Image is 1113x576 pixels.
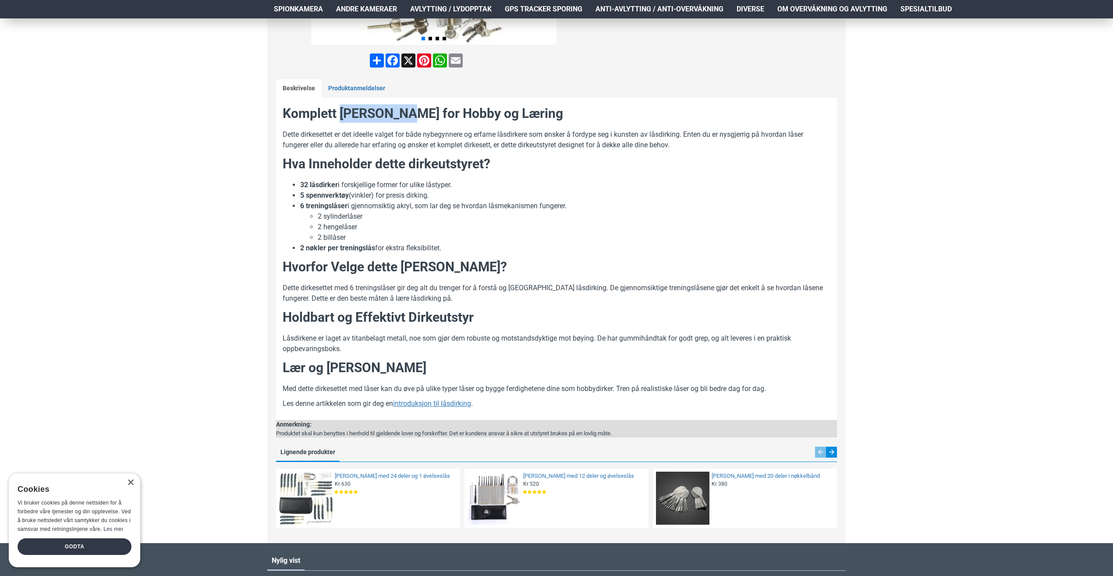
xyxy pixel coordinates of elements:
div: Anmerkning: [276,420,612,429]
a: Beskrivelse [276,79,322,98]
a: introduksjon til låsdirking [393,398,471,409]
span: Avlytting / Lydopptak [410,4,492,14]
h2: Lær og [PERSON_NAME] [283,359,830,377]
span: Kr 380 [712,480,727,487]
p: Dette dirkesettet er det ideelle valget for både nybegynnere og erfarne låsdirkere som ønsker å f... [283,129,830,150]
li: i gjennomsiktig akryl, som lar deg se hvordan låsmekanismen fungerer. [300,201,830,211]
li: i forskjellige former for ulike låstyper. [300,180,830,190]
strong: 32 låsdirker [300,181,338,189]
div: Produktet skal kun benyttes i henhold til gjeldende lover og forskrifter. Det er kundens ansvar å... [276,429,612,438]
span: Go to slide 3 [436,37,439,40]
a: [PERSON_NAME] med 20 deler i nøkkelbånd [712,473,832,480]
span: Spesialtilbud [900,4,952,14]
h2: Hva Inneholder dette dirkeutstyret? [283,155,830,173]
a: WhatsApp [432,53,448,68]
a: Email [448,53,464,68]
span: Kr 520 [523,480,539,487]
span: GPS Tracker Sporing [505,4,582,14]
li: (vinkler) for presis dirking. [300,190,830,201]
div: Close [127,480,134,486]
p: Med dette dirkesettet med låser kan du øve på ulike typer låser og bygge ferdighetene dine som ho... [283,384,830,394]
strong: 6 treningslåser [300,202,347,210]
a: Pinterest [416,53,432,68]
span: Diverse [737,4,764,14]
a: X [401,53,416,68]
div: Previous slide [815,447,826,458]
span: Vi bruker cookies på denne nettsiden for å forbedre våre tjenester og din opplevelse. Ved å bruke... [18,500,131,532]
li: 2 hengelåser [318,222,830,232]
li: 2 billåser [318,232,830,243]
span: Go to slide 4 [443,37,446,40]
span: Spionkamera [274,4,323,14]
a: Les mer, opens a new window [103,526,123,532]
h2: Holdbart og Effektivt Dirkeutstyr [283,308,830,327]
span: Go to slide 1 [422,37,425,40]
p: Låsdirkene er laget av titanbelagt metall, noe som gjør dem robuste og motstandsdyktige mot bøyin... [283,333,830,354]
a: Lignende produkter [276,446,340,461]
a: [PERSON_NAME] med 12 deler og øvelseslås [523,473,643,480]
img: Dirkesett med 24 deler og 1 øvelseslås [279,472,333,525]
img: Dirkesett med 12 deler og øvelseslås [468,472,521,525]
div: Godta [18,538,131,555]
li: for ekstra fleksibilitet. [300,243,830,253]
a: Nylig vist [267,552,305,569]
a: Facebook [385,53,401,68]
a: [PERSON_NAME] med 24 deler og 1 øvelseslås [335,473,455,480]
a: Share [369,53,385,68]
span: Go to slide 2 [429,37,432,40]
span: Andre kameraer [336,4,397,14]
strong: 5 spennverktøy [300,191,349,199]
img: Dirkesett med 20 deler i nøkkelbånd [656,472,709,525]
span: Om overvåkning og avlytting [777,4,887,14]
u: introduksjon til låsdirking [393,399,471,408]
div: Cookies [18,480,126,499]
span: Kr 630 [335,480,351,487]
p: Dette dirkesettet med 6 treningslåser gir deg alt du trenger for å forstå og [GEOGRAPHIC_DATA] lå... [283,283,830,304]
a: Produktanmeldelser [322,79,392,98]
h2: Komplett [PERSON_NAME] for Hobby og Læring [283,104,830,123]
p: Les denne artikkelen som gir deg en . [283,398,830,409]
h2: Hvorfor Velge dette [PERSON_NAME]? [283,258,830,276]
li: 2 sylinderlåser [318,211,830,222]
span: Anti-avlytting / Anti-overvåkning [595,4,723,14]
div: Next slide [826,447,837,458]
strong: 2 nøkler per treningslås [300,244,375,252]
